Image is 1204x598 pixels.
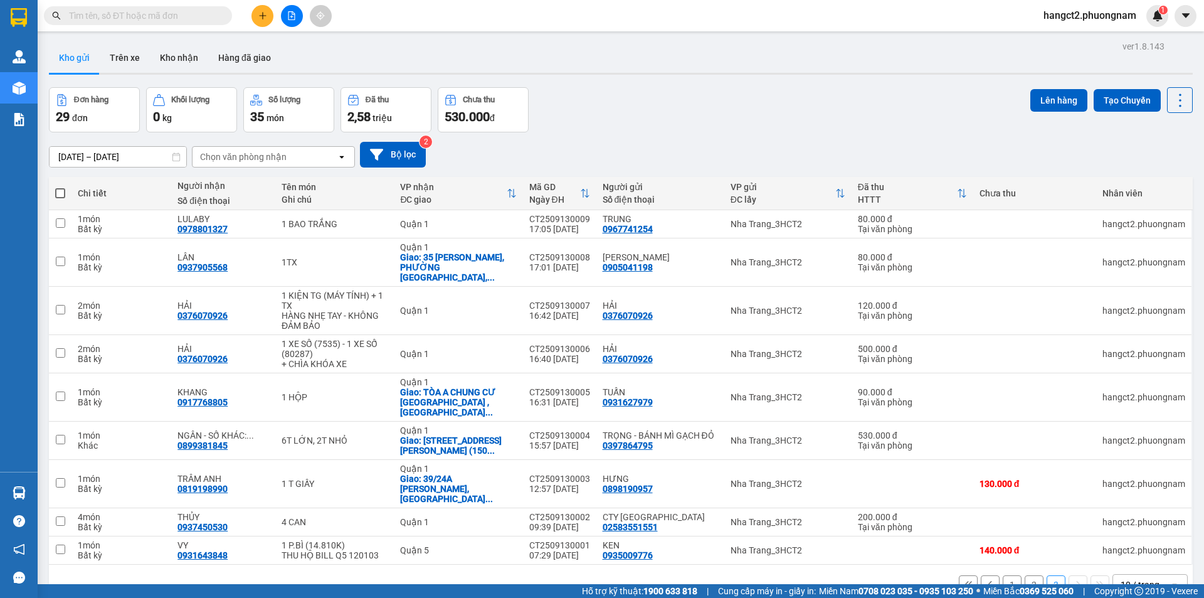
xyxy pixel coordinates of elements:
[718,584,816,598] span: Cung cấp máy in - giấy in:
[487,446,495,456] span: ...
[78,214,165,224] div: 1 món
[487,272,495,282] span: ...
[366,95,389,104] div: Đã thu
[78,512,165,522] div: 4 món
[852,177,973,210] th: Toggle SortBy
[282,257,388,267] div: 1TX
[485,494,493,504] span: ...
[529,262,590,272] div: 17:01 [DATE]
[858,344,967,354] div: 500.000 đ
[400,435,516,456] div: Giao: 473 B VÕ VĂN TẦN, PHƯỜNG 5, QUẬN 3 (150K GTN)
[78,522,165,532] div: Bất kỳ
[78,550,165,560] div: Bất kỳ
[1102,479,1185,489] div: hangct2.phuongnam
[400,387,516,417] div: Giao: TÒA A CHUNG CƯ ECO GREEN , PHƯỜNG TÂN THUẬN TÂY, QUẬN 7 (GTN 70K)
[858,430,967,440] div: 530.000 đ
[177,397,228,407] div: 0917768805
[282,291,388,311] div: 1 KIỆN TG (MÁY TÍNH) + 1 TX
[976,589,980,594] span: ⚪️
[858,224,967,234] div: Tại văn phòng
[177,512,269,522] div: THỦY
[400,464,516,474] div: Quận 1
[78,224,165,234] div: Bất kỳ
[250,109,264,124] span: 35
[13,82,26,95] img: warehouse-icon
[643,586,697,596] strong: 1900 633 818
[603,262,653,272] div: 0905041198
[282,550,388,560] div: THU HỘ BILL Q5 120103
[463,95,495,104] div: Chưa thu
[529,311,590,321] div: 16:42 [DATE]
[78,311,165,321] div: Bất kỳ
[858,252,967,262] div: 80.000 đ
[529,522,590,532] div: 09:39 [DATE]
[13,515,25,527] span: question-circle
[400,545,516,555] div: Quận 5
[400,252,516,282] div: Giao: 35 LÊ THÁNH TÔN, PHƯỜNG BẾN NGHÉ, QUẬN 1 (GTN: 40)
[1102,306,1185,316] div: hangct2.phuongnam
[529,430,590,440] div: CT2509130004
[400,517,516,527] div: Quận 1
[400,349,516,359] div: Quận 1
[603,252,718,262] div: HOÀNG LÂM
[731,349,845,359] div: Nha Trang_3HCT2
[177,474,269,484] div: TRÂM ANH
[731,479,845,489] div: Nha Trang_3HCT2
[177,344,269,354] div: HẢI
[1047,575,1065,594] button: 3
[603,214,718,224] div: TRUNG
[1102,349,1185,359] div: hangct2.phuongnam
[177,484,228,494] div: 0819198990
[258,11,267,20] span: plus
[13,50,26,63] img: warehouse-icon
[13,572,25,584] span: message
[177,522,228,532] div: 0937450530
[731,306,845,316] div: Nha Trang_3HCT2
[1030,89,1087,112] button: Lên hàng
[1180,10,1191,21] span: caret-down
[1161,6,1165,14] span: 1
[360,142,426,168] button: Bộ lọc
[78,430,165,440] div: 1 món
[372,113,392,123] span: triệu
[603,224,653,234] div: 0967741254
[1134,587,1143,595] span: copyright
[490,113,495,123] span: đ
[858,440,967,451] div: Tại văn phòng
[78,252,165,262] div: 1 món
[13,543,25,555] span: notification
[177,430,269,440] div: NGÂN - SỐ KHÁC: 0938630800
[177,181,269,191] div: Người nhận
[177,301,269,311] div: HẢI
[603,301,718,311] div: HẢI
[603,440,653,451] div: 0397864795
[177,196,269,206] div: Số điện thoại
[438,87,529,132] button: Chưa thu530.000đ
[177,311,228,321] div: 0376070926
[1025,575,1043,594] button: 2
[282,311,388,331] div: HÀNG NHẸ TAY - KHÔNG ĐẢM BẢO
[529,512,590,522] div: CT2509130002
[400,219,516,229] div: Quận 1
[1003,575,1022,594] button: 1
[400,474,516,504] div: Giao: 39/24A NGUYỄN NGỌC CUNG, PHƯỜNG 16, QUẬN 8 (GTN: 80)
[731,545,845,555] div: Nha Trang_3HCT2
[858,512,967,522] div: 200.000 đ
[282,540,388,550] div: 1 P.BÌ (14.810K)
[243,87,334,132] button: Số lượng35món
[523,177,596,210] th: Toggle SortBy
[282,359,388,369] div: + CHÌA KHÓA XE
[282,479,388,489] div: 1 T GIẤY
[980,545,1090,555] div: 140.000 đ
[858,586,973,596] strong: 0708 023 035 - 0935 103 250
[400,306,516,316] div: Quận 1
[162,113,172,123] span: kg
[78,262,165,272] div: Bất kỳ
[74,95,108,104] div: Đơn hàng
[150,43,208,73] button: Kho nhận
[146,87,237,132] button: Khối lượng0kg
[281,5,303,27] button: file-add
[316,11,325,20] span: aim
[445,109,490,124] span: 530.000
[529,344,590,354] div: CT2509130006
